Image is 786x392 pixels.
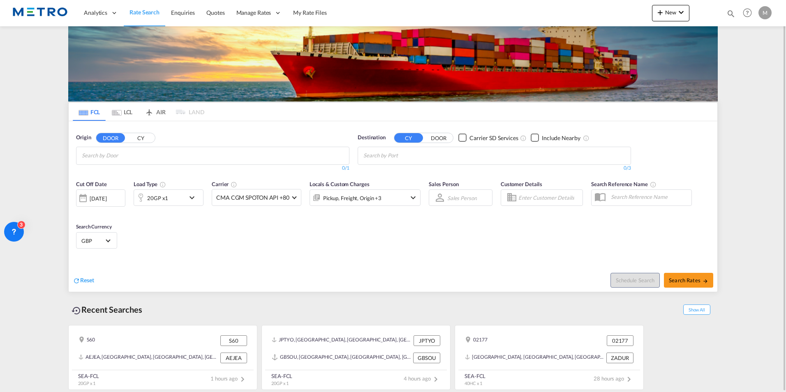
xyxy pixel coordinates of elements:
[76,165,349,172] div: 0/1
[78,380,95,386] span: 20GP x 1
[210,375,247,382] span: 1 hours ago
[272,335,411,346] div: JPTYO, Tokyo, Japan, Greater China & Far East Asia, Asia Pacific
[72,306,81,316] md-icon: icon-backup-restore
[413,353,440,363] div: GBSOU
[501,181,542,187] span: Customer Details
[676,7,686,17] md-icon: icon-chevron-down
[664,273,713,288] button: Search Ratesicon-arrow-right
[134,189,203,206] div: 20GP x1icon-chevron-down
[624,374,634,384] md-icon: icon-chevron-right
[740,6,758,21] div: Help
[520,135,527,141] md-icon: Unchecked: Search for CY (Container Yard) services for all selected carriers.Checked : Search for...
[79,335,95,346] div: S60
[431,374,441,384] md-icon: icon-chevron-right
[236,9,271,17] span: Manage Rates
[78,372,99,380] div: SEA-FCL
[261,325,451,390] recent-search-card: JPTYO, [GEOGRAPHIC_DATA], [GEOGRAPHIC_DATA], [GEOGRAPHIC_DATA] & [GEOGRAPHIC_DATA], [GEOGRAPHIC_D...
[171,9,195,16] span: Enquiries
[606,353,633,363] div: ZADUR
[758,6,772,19] div: M
[73,277,80,284] md-icon: icon-refresh
[465,372,485,380] div: SEA-FCL
[446,192,478,204] md-select: Sales Person
[147,192,168,204] div: 20GP x1
[703,278,708,284] md-icon: icon-arrow-right
[76,224,112,230] span: Search Currency
[129,9,160,16] span: Rate Search
[293,9,327,16] span: My Rate Files
[81,147,163,162] md-chips-wrap: Chips container with autocompletion. Enter the text area, type text to search, and then use the u...
[358,134,386,142] span: Destination
[271,380,289,386] span: 20GP x 1
[669,277,708,284] span: Search Rates
[126,133,155,143] button: CY
[76,206,82,217] md-datepicker: Select
[542,134,580,142] div: Include Nearby
[310,189,421,206] div: Pickup Freight Origin Origin Custom Destination Factory Stuffingicon-chevron-down
[68,6,718,101] img: LCL+%26+FCL+BACKGROUND.png
[465,380,482,386] span: 40HC x 1
[187,193,201,203] md-icon: icon-chevron-down
[81,237,104,244] span: GBP
[363,149,442,162] input: Chips input.
[531,134,580,142] md-checkbox: Checkbox No Ink
[12,4,68,22] img: 25181f208a6c11efa6aa1bf80d4cef53.png
[414,335,440,346] div: JPTYO
[683,304,710,315] span: Show All
[73,103,204,121] md-pagination-wrapper: Use the left and right arrow keys to navigate between tabs
[610,273,660,288] button: Note: By default Schedule search will only considerorigin ports, destination ports and cut off da...
[144,107,154,113] md-icon: icon-airplane
[429,181,459,187] span: Sales Person
[655,9,686,16] span: New
[84,9,107,17] span: Analytics
[76,134,91,142] span: Origin
[594,375,634,382] span: 28 hours ago
[362,147,445,162] md-chips-wrap: Chips container with autocompletion. Enter the text area, type text to search, and then use the u...
[323,192,381,204] div: Pickup Freight Origin Origin Custom Destination Factory Stuffing
[139,103,171,121] md-tab-item: AIR
[518,191,580,204] input: Enter Customer Details
[310,181,370,187] span: Locals & Custom Charges
[726,9,735,21] div: icon-magnify
[81,235,113,247] md-select: Select Currency: £ GBPUnited Kingdom Pound
[76,181,107,187] span: Cut Off Date
[394,133,423,143] button: CY
[73,103,106,121] md-tab-item: FCL
[740,6,754,20] span: Help
[76,189,125,207] div: [DATE]
[458,134,518,142] md-checkbox: Checkbox No Ink
[73,276,94,285] div: icon-refreshReset
[96,133,125,143] button: DOOR
[68,325,257,390] recent-search-card: S60 S60AEJEA, [GEOGRAPHIC_DATA], [GEOGRAPHIC_DATA], [GEOGRAPHIC_DATA], [GEOGRAPHIC_DATA] AEJEASEA...
[231,181,237,188] md-icon: The selected Trucker/Carrierwill be displayed in the rate results If the rates are from another f...
[212,181,237,187] span: Carrier
[607,191,691,203] input: Search Reference Name
[80,277,94,284] span: Reset
[465,335,488,346] div: 02177
[238,374,247,384] md-icon: icon-chevron-right
[220,353,247,363] div: AEJEA
[652,5,689,21] button: icon-plus 400-fgNewicon-chevron-down
[206,9,224,16] span: Quotes
[271,372,292,380] div: SEA-FCL
[650,181,657,188] md-icon: Your search will be saved by the below given name
[79,353,218,363] div: AEJEA, Jebel Ali, United Arab Emirates, Middle East, Middle East
[358,165,631,172] div: 0/3
[591,181,657,187] span: Search Reference Name
[408,193,418,203] md-icon: icon-chevron-down
[106,103,139,121] md-tab-item: LCL
[90,195,106,202] div: [DATE]
[82,149,160,162] input: Chips input.
[220,335,247,346] div: S60
[160,181,166,188] md-icon: icon-information-outline
[465,353,604,363] div: ZADUR, Durban, South Africa, Southern Africa, Africa
[216,194,289,202] span: CMA CGM SPOTON API +80
[726,9,735,18] md-icon: icon-magnify
[583,135,589,141] md-icon: Unchecked: Ignores neighbouring ports when fetching rates.Checked : Includes neighbouring ports w...
[134,181,166,187] span: Load Type
[469,134,518,142] div: Carrier SD Services
[68,300,146,319] div: Recent Searches
[404,375,441,382] span: 4 hours ago
[455,325,644,390] recent-search-card: 02177 02177[GEOGRAPHIC_DATA], [GEOGRAPHIC_DATA], [GEOGRAPHIC_DATA], [GEOGRAPHIC_DATA], [GEOGRAPHI...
